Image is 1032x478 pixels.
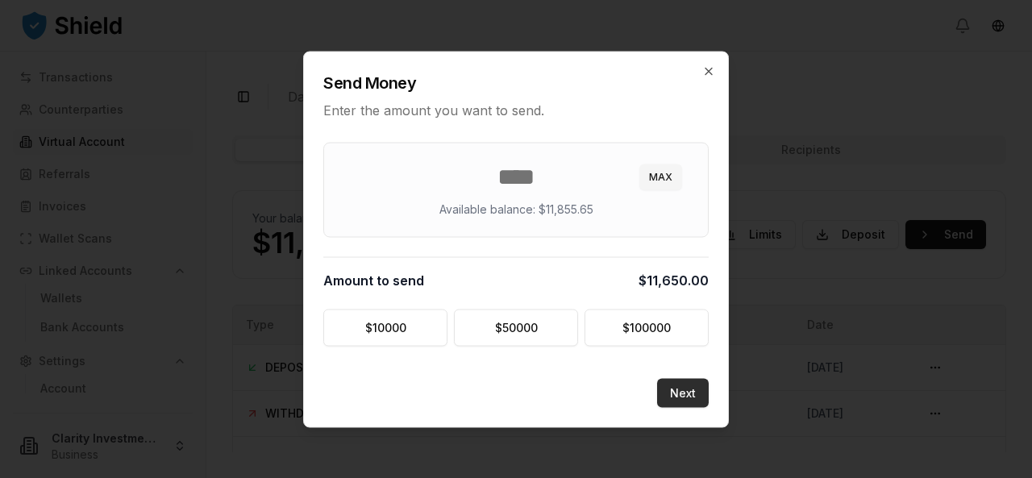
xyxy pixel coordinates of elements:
[639,270,709,289] span: $11,650.00
[657,378,709,407] button: Next
[585,309,709,346] button: $100000
[323,270,424,289] span: Amount to send
[323,309,447,346] button: $10000
[439,201,593,217] p: Available balance: $11,855.65
[323,71,709,94] h2: Send Money
[323,100,709,119] p: Enter the amount you want to send.
[639,164,682,189] button: MAX
[454,309,578,346] button: $50000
